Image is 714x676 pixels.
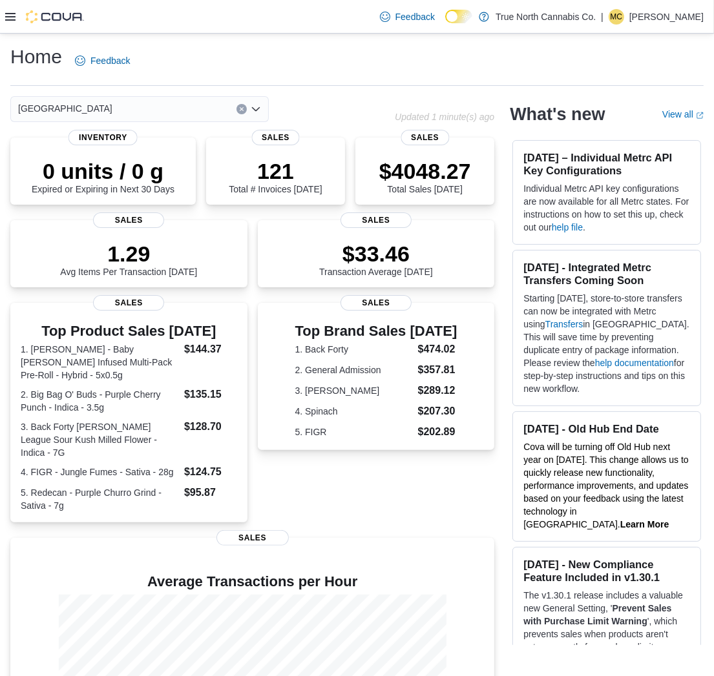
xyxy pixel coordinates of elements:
[184,464,237,480] dd: $124.75
[341,295,412,311] span: Sales
[60,241,197,267] p: 1.29
[545,319,583,329] a: Transfers
[295,364,413,376] dt: 2. General Admission
[70,48,135,74] a: Feedback
[418,342,457,357] dd: $474.02
[295,425,413,438] dt: 5. FIGR
[341,212,412,228] span: Sales
[552,222,583,232] a: help file
[21,420,179,459] dt: 3. Back Forty [PERSON_NAME] League Sour Kush Milled Flower - Indica - 7G
[295,405,413,418] dt: 4. Spinach
[21,574,484,589] h4: Average Transactions per Hour
[184,342,237,357] dd: $144.37
[523,422,690,435] h3: [DATE] - Old Hub End Date
[60,241,197,277] div: Avg Items Per Transaction [DATE]
[595,358,674,368] a: help documentation
[229,158,322,194] div: Total # Invoices [DATE]
[696,112,704,119] svg: External link
[395,10,435,23] span: Feedback
[32,158,174,194] div: Expired or Expiring in Next 30 Days
[21,466,179,478] dt: 4. FIGR - Jungle Fumes - Sativa - 28g
[32,158,174,184] p: 0 units / 0 g
[379,158,471,184] p: $4048.27
[662,109,704,119] a: View allExternal link
[418,424,457,440] dd: $202.89
[401,130,449,145] span: Sales
[395,112,494,122] p: Updated 1 minute(s) ago
[418,362,457,378] dd: $357.81
[510,104,605,125] h2: What's new
[21,323,237,339] h3: Top Product Sales [DATE]
[184,387,237,402] dd: $135.15
[445,23,446,24] span: Dark Mode
[295,384,413,397] dt: 3. [PERSON_NAME]
[418,383,457,398] dd: $289.12
[523,261,690,287] h3: [DATE] - Integrated Metrc Transfers Coming Soon
[184,419,237,435] dd: $128.70
[379,158,471,194] div: Total Sales [DATE]
[21,486,179,512] dt: 5. Redecan - Purple Churro Grind - Sativa - 7g
[523,292,690,395] p: Starting [DATE], store-to-store transfers can now be integrated with Metrc using in [GEOGRAPHIC_D...
[295,343,413,356] dt: 1. Back Forty
[93,295,164,311] span: Sales
[90,54,130,67] span: Feedback
[523,442,689,529] span: Cova will be turning off Old Hub next year on [DATE]. This change allows us to quickly release ne...
[10,44,62,70] h1: Home
[609,9,624,25] div: Meghan Creelman
[418,404,457,419] dd: $207.30
[496,9,596,25] p: True North Cannabis Co.
[18,101,112,116] span: [GEOGRAPHIC_DATA]
[445,10,472,23] input: Dark Mode
[523,558,690,584] h3: [DATE] - New Compliance Feature Included in v1.30.1
[629,9,704,25] p: [PERSON_NAME]
[319,241,433,277] div: Transaction Average [DATE]
[251,104,261,114] button: Open list of options
[523,151,690,177] h3: [DATE] – Individual Metrc API Key Configurations
[620,519,669,529] a: Learn More
[601,9,604,25] p: |
[251,130,300,145] span: Sales
[216,530,289,546] span: Sales
[21,343,179,382] dt: 1. [PERSON_NAME] - Baby [PERSON_NAME] Infused Multi-Pack Pre-Roll - Hybrid - 5x0.5g
[68,130,138,145] span: Inventory
[93,212,164,228] span: Sales
[523,182,690,234] p: Individual Metrc API key configurations are now available for all Metrc states. For instructions ...
[184,485,237,500] dd: $95.87
[611,9,623,25] span: MC
[21,388,179,414] dt: 2. Big Bag O' Buds - Purple Cherry Punch - Indica - 3.5g
[229,158,322,184] p: 121
[375,4,440,30] a: Feedback
[295,323,457,339] h3: Top Brand Sales [DATE]
[236,104,247,114] button: Clear input
[26,10,84,23] img: Cova
[319,241,433,267] p: $33.46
